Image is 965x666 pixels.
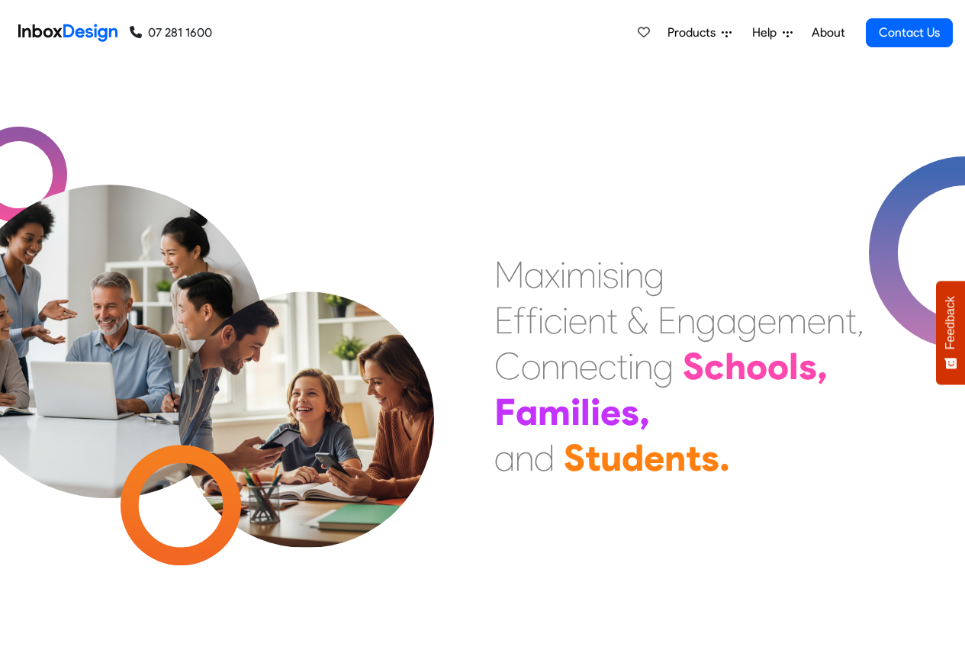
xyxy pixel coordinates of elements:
div: n [515,435,534,481]
div: e [807,298,826,343]
div: s [799,343,817,389]
div: s [603,252,619,298]
div: . [719,435,730,481]
div: o [746,343,767,389]
div: a [494,435,515,481]
a: Products [661,18,738,48]
div: t [686,435,701,481]
div: e [600,389,621,435]
div: & [627,298,648,343]
div: i [628,343,634,389]
div: F [494,389,516,435]
div: a [516,389,538,435]
div: g [653,343,674,389]
div: , [857,298,864,343]
div: M [494,252,524,298]
div: i [538,298,544,343]
div: n [677,298,696,343]
div: i [590,389,600,435]
div: c [544,298,562,343]
div: s [701,435,719,481]
div: n [664,435,686,481]
div: c [598,343,616,389]
div: u [600,435,622,481]
div: o [767,343,789,389]
div: g [644,252,664,298]
div: t [606,298,618,343]
div: S [564,435,585,481]
div: f [526,298,538,343]
div: e [644,435,664,481]
div: m [566,252,597,298]
div: i [619,252,625,298]
div: m [777,298,807,343]
div: Maximising Efficient & Engagement, Connecting Schools, Families, and Students. [494,252,864,481]
span: Help [752,24,783,42]
div: e [579,343,598,389]
div: e [568,298,587,343]
div: n [625,252,644,298]
div: n [634,343,653,389]
a: 07 281 1600 [130,24,212,42]
div: m [538,389,571,435]
div: n [587,298,606,343]
div: c [704,343,725,389]
div: a [716,298,737,343]
div: E [658,298,677,343]
div: g [696,298,716,343]
div: , [817,343,828,389]
button: Feedback - Show survey [936,281,965,384]
a: About [807,18,849,48]
div: n [541,343,560,389]
div: S [683,343,704,389]
div: i [571,389,581,435]
div: o [521,343,541,389]
div: l [789,343,799,389]
span: Products [667,24,722,42]
div: n [826,298,845,343]
div: E [494,298,513,343]
div: , [639,389,650,435]
div: x [545,252,560,298]
div: l [581,389,590,435]
span: Feedback [944,296,957,349]
div: C [494,343,521,389]
div: h [725,343,746,389]
div: g [737,298,758,343]
div: a [524,252,545,298]
img: parents_with_child.png [146,228,466,548]
div: d [534,435,555,481]
div: i [560,252,566,298]
div: n [560,343,579,389]
div: s [621,389,639,435]
div: d [622,435,644,481]
div: t [585,435,600,481]
div: i [597,252,603,298]
a: Contact Us [866,18,953,47]
div: t [845,298,857,343]
div: f [513,298,526,343]
a: Help [746,18,799,48]
div: e [758,298,777,343]
div: i [562,298,568,343]
div: t [616,343,628,389]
